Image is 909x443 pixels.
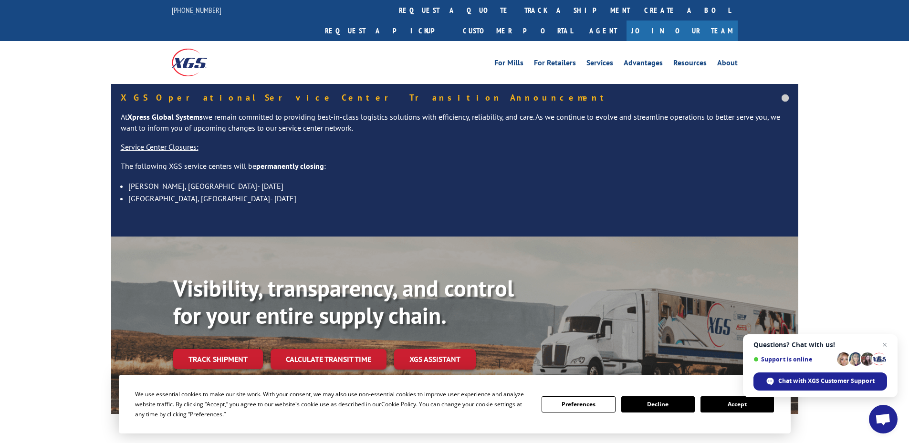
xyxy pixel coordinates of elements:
[121,93,789,102] h5: XGS Operational Service Center Transition Announcement
[627,21,738,41] a: Join Our Team
[271,349,387,370] a: Calculate transit time
[121,112,789,142] p: At we remain committed to providing best-in-class logistics solutions with efficiency, reliabilit...
[753,341,887,349] span: Questions? Chat with us!
[172,5,221,15] a: [PHONE_NUMBER]
[121,142,199,152] u: Service Center Closures:
[127,112,203,122] strong: Xpress Global Systems
[717,59,738,70] a: About
[673,59,707,70] a: Resources
[381,400,416,408] span: Cookie Policy
[778,377,875,385] span: Chat with XGS Customer Support
[135,389,530,419] div: We use essential cookies to make our site work. With your consent, we may also use non-essential ...
[586,59,613,70] a: Services
[869,405,898,433] a: Open chat
[753,356,834,363] span: Support is online
[128,192,789,205] li: [GEOGRAPHIC_DATA], [GEOGRAPHIC_DATA]- [DATE]
[121,161,789,180] p: The following XGS service centers will be :
[624,59,663,70] a: Advantages
[173,273,514,330] b: Visibility, transparency, and control for your entire supply chain.
[456,21,580,41] a: Customer Portal
[580,21,627,41] a: Agent
[318,21,456,41] a: Request a pickup
[173,349,263,369] a: Track shipment
[394,349,476,370] a: XGS ASSISTANT
[542,396,615,412] button: Preferences
[128,180,789,192] li: [PERSON_NAME], [GEOGRAPHIC_DATA]- [DATE]
[534,59,576,70] a: For Retailers
[700,396,774,412] button: Accept
[494,59,523,70] a: For Mills
[753,372,887,391] span: Chat with XGS Customer Support
[256,161,324,171] strong: permanently closing
[190,410,222,418] span: Preferences
[621,396,695,412] button: Decline
[119,375,791,433] div: Cookie Consent Prompt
